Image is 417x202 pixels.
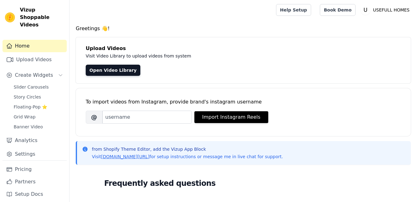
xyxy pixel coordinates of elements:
[2,163,67,176] a: Pricing
[14,104,47,110] span: Floating-Pop ⭐
[92,154,283,160] p: Visit for setup instructions or message me in live chat for support.
[14,114,35,120] span: Grid Wrap
[102,111,192,124] input: username
[2,148,67,160] a: Settings
[2,176,67,188] a: Partners
[2,188,67,200] a: Setup Docs
[2,134,67,147] a: Analytics
[76,25,411,32] h4: Greetings 👋!
[10,103,67,111] a: Floating-Pop ⭐
[86,111,102,124] span: @
[104,177,383,190] h2: Frequently asked questions
[364,7,368,13] text: U
[86,52,364,60] p: Visit Video Library to upload videos from system
[10,112,67,121] a: Grid Wrap
[10,93,67,101] a: Story Circles
[14,84,49,90] span: Slider Carousels
[20,6,64,29] span: Vizup Shoppable Videos
[92,146,283,152] p: from Shopify Theme Editor, add the Vizup App Block
[2,69,67,81] button: Create Widgets
[276,4,311,16] a: Help Setup
[86,45,401,52] h4: Upload Videos
[86,98,401,106] div: To import videos from Instagram, provide brand's instagram username
[15,71,53,79] span: Create Widgets
[194,111,268,123] button: Import Instagram Reels
[370,4,412,16] p: USEFULL HOMES
[360,4,412,16] button: U USEFULL HOMES
[101,154,150,159] a: [DOMAIN_NAME][URL]
[320,4,356,16] a: Book Demo
[10,122,67,131] a: Banner Video
[10,83,67,91] a: Slider Carousels
[86,65,140,76] a: Open Video Library
[14,124,43,130] span: Banner Video
[2,40,67,52] a: Home
[14,94,41,100] span: Story Circles
[2,53,67,66] a: Upload Videos
[5,12,15,22] img: Vizup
